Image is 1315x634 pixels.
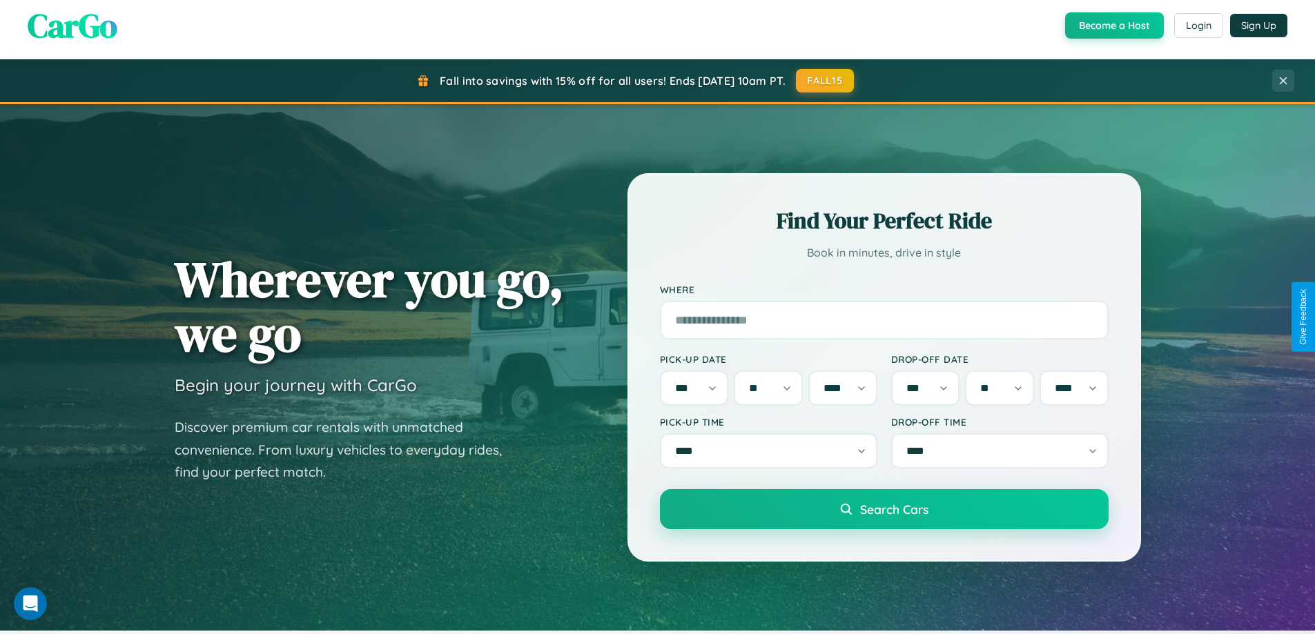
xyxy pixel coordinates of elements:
h3: Begin your journey with CarGo [175,375,417,395]
h1: Wherever you go, we go [175,252,564,361]
label: Pick-up Time [660,416,877,428]
label: Drop-off Time [891,416,1109,428]
h2: Find Your Perfect Ride [660,206,1109,236]
label: Pick-up Date [660,353,877,365]
label: Drop-off Date [891,353,1109,365]
div: Give Feedback [1298,289,1308,345]
p: Book in minutes, drive in style [660,243,1109,263]
p: Discover premium car rentals with unmatched convenience. From luxury vehicles to everyday rides, ... [175,416,520,484]
button: FALL15 [796,69,854,92]
button: Search Cars [660,489,1109,529]
span: Search Cars [860,502,928,517]
button: Login [1174,13,1223,38]
label: Where [660,284,1109,295]
button: Become a Host [1065,12,1164,39]
span: Fall into savings with 15% off for all users! Ends [DATE] 10am PT. [440,74,786,88]
button: Sign Up [1230,14,1287,37]
span: CarGo [28,3,117,48]
iframe: Intercom live chat [14,587,47,620]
